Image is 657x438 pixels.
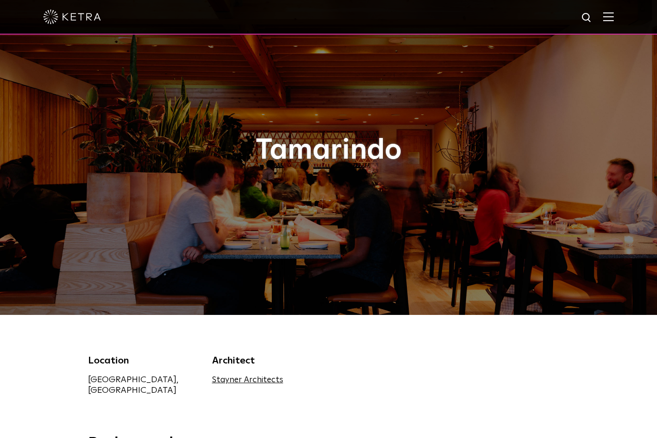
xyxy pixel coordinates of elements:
[88,375,198,396] div: [GEOGRAPHIC_DATA], [GEOGRAPHIC_DATA]
[43,10,101,24] img: ketra-logo-2019-white
[603,12,614,21] img: Hamburger%20Nav.svg
[212,353,322,368] div: Architect
[212,376,283,384] a: Stayner Architects
[88,135,569,166] h1: Tamarindo
[581,12,593,24] img: search icon
[88,353,198,368] div: Location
